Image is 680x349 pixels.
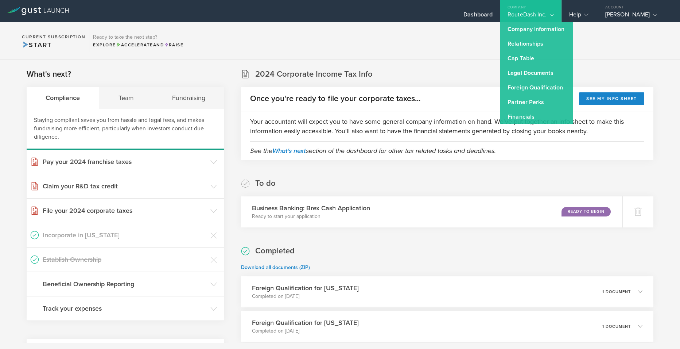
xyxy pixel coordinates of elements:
[252,327,359,335] p: Completed on [DATE]
[164,42,183,47] span: Raise
[250,147,496,155] em: See the section of the dashboard for other tax related tasks and deadlines.
[241,196,622,227] div: Business Banking: Brex Cash ApplicationReady to start your applicationReady to Begin
[116,42,153,47] span: Accelerate
[43,206,207,215] h3: File your 2024 corporate taxes
[605,11,667,22] div: [PERSON_NAME]
[252,318,359,327] h3: Foreign Qualification for [US_STATE]
[579,92,644,105] button: See my info sheet
[250,117,644,136] p: Your accountant will expect you to have some general company information on hand. We've put toget...
[27,87,99,109] div: Compliance
[644,314,680,349] iframe: Chat Widget
[43,304,207,313] h3: Track your expenses
[43,181,207,191] h3: Claim your R&D tax credit
[255,178,276,189] h2: To do
[27,69,71,80] h2: What's next?
[252,293,359,300] p: Completed on [DATE]
[241,264,310,271] a: Download all documents (ZIP)
[89,29,187,52] div: Ready to take the next step?ExploreAccelerateandRaise
[250,93,420,104] h2: Once you're ready to file your corporate taxes...
[22,35,85,39] h2: Current Subscription
[602,290,631,294] p: 1 document
[252,283,359,293] h3: Foreign Qualification for [US_STATE]
[93,35,183,40] h3: Ready to take the next step?
[255,246,295,256] h2: Completed
[116,42,164,47] span: and
[22,41,51,49] span: Start
[153,87,224,109] div: Fundraising
[602,325,631,329] p: 1 document
[252,203,370,213] h3: Business Banking: Brex Cash Application
[508,11,554,22] div: RouteDash Inc.
[272,147,306,155] a: What's next
[255,69,373,80] h2: 2024 Corporate Income Tax Info
[252,213,370,220] p: Ready to start your application
[93,42,183,48] div: Explore
[27,109,224,150] div: Staying compliant saves you from hassle and legal fees, and makes fundraising more efficient, par...
[43,157,207,166] h3: Pay your 2024 franchise taxes
[43,255,207,264] h3: Establish Ownership
[99,87,153,109] div: Team
[463,11,493,22] div: Dashboard
[569,11,588,22] div: Help
[43,279,207,289] h3: Beneficial Ownership Reporting
[562,207,611,216] div: Ready to Begin
[43,230,207,240] h3: Incorporate in [US_STATE]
